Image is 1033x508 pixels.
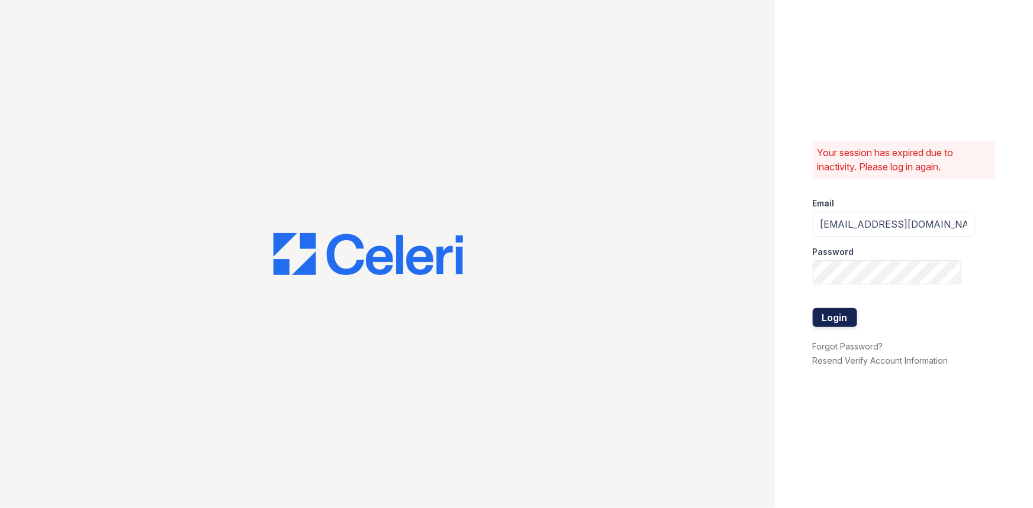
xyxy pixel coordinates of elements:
[273,233,463,276] img: CE_Logo_Blue-a8612792a0a2168367f1c8372b55b34899dd931a85d93a1a3d3e32e68fde9ad4.png
[818,145,990,174] p: Your session has expired due to inactivity. Please log in again.
[813,308,857,327] button: Login
[813,246,854,258] label: Password
[813,341,883,351] a: Forgot Password?
[813,198,835,209] label: Email
[813,355,948,365] a: Resend Verify Account Information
